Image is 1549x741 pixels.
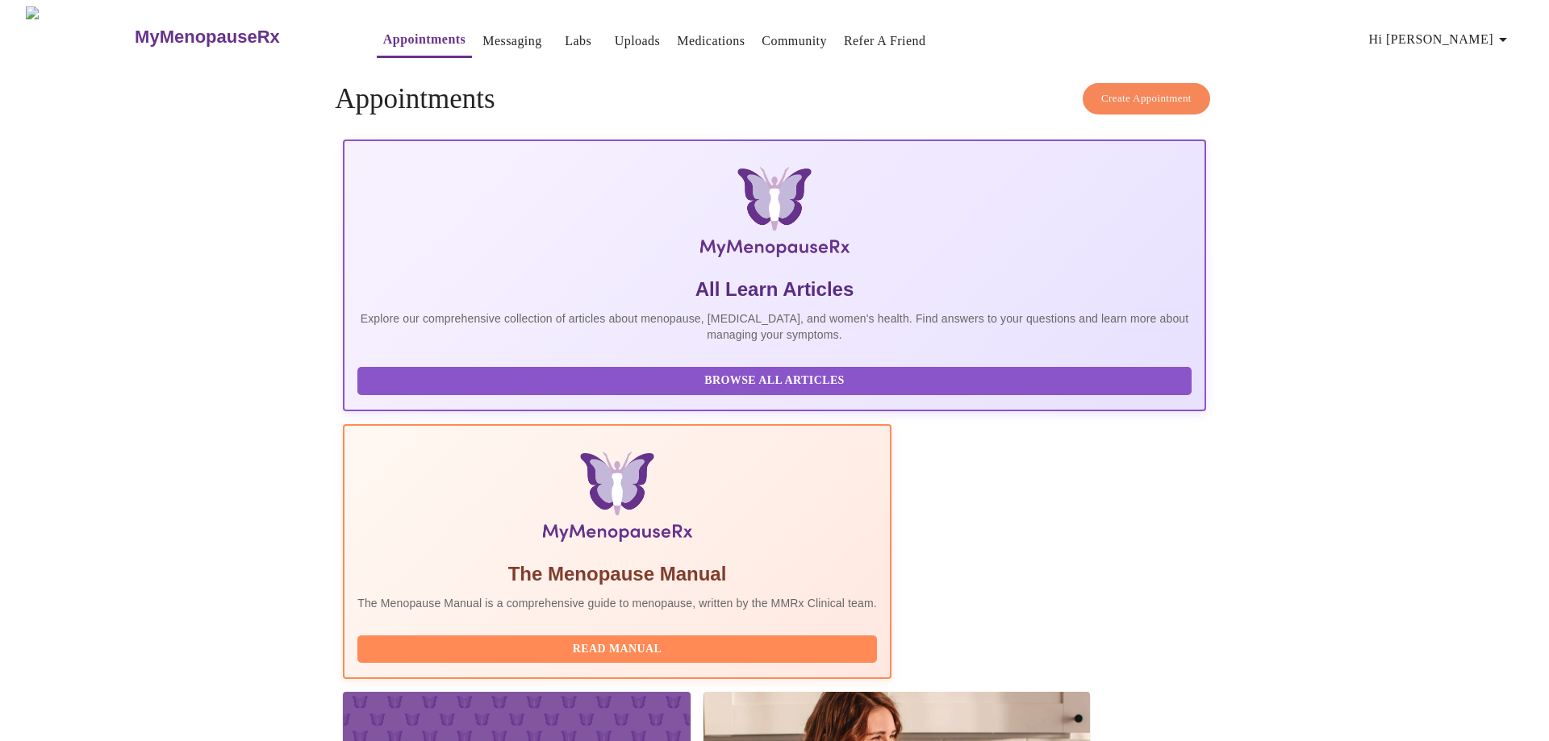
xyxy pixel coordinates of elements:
[357,561,877,587] h5: The Menopause Manual
[335,83,1214,115] h4: Appointments
[377,23,472,58] button: Appointments
[383,28,466,51] a: Appointments
[357,595,877,611] p: The Menopause Manual is a comprehensive guide to menopause, written by the MMRx Clinical team.
[553,25,604,57] button: Labs
[476,25,548,57] button: Messaging
[482,30,541,52] a: Messaging
[615,30,661,52] a: Uploads
[26,6,133,67] img: MyMenopauseRx Logo
[374,639,861,660] span: Read Manual
[762,30,827,52] a: Community
[357,310,1192,343] p: Explore our comprehensive collection of articles about menopause, [MEDICAL_DATA], and women's hea...
[357,277,1192,302] h5: All Learn Articles
[844,30,926,52] a: Refer a Friend
[135,27,280,48] h3: MyMenopauseRx
[1363,23,1519,56] button: Hi [PERSON_NAME]
[755,25,833,57] button: Community
[677,30,745,52] a: Medications
[487,167,1062,264] img: MyMenopauseRx Logo
[1083,83,1210,114] button: Create Appointment
[374,371,1175,391] span: Browse All Articles
[133,9,344,65] a: MyMenopauseRx
[357,641,881,655] a: Read Manual
[357,635,877,664] button: Read Manual
[1369,28,1513,51] span: Hi [PERSON_NAME]
[1101,90,1192,108] span: Create Appointment
[440,452,794,548] img: Menopause Manual
[357,367,1192,395] button: Browse All Articles
[608,25,667,57] button: Uploads
[837,25,933,57] button: Refer a Friend
[670,25,751,57] button: Medications
[565,30,591,52] a: Labs
[357,373,1196,386] a: Browse All Articles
